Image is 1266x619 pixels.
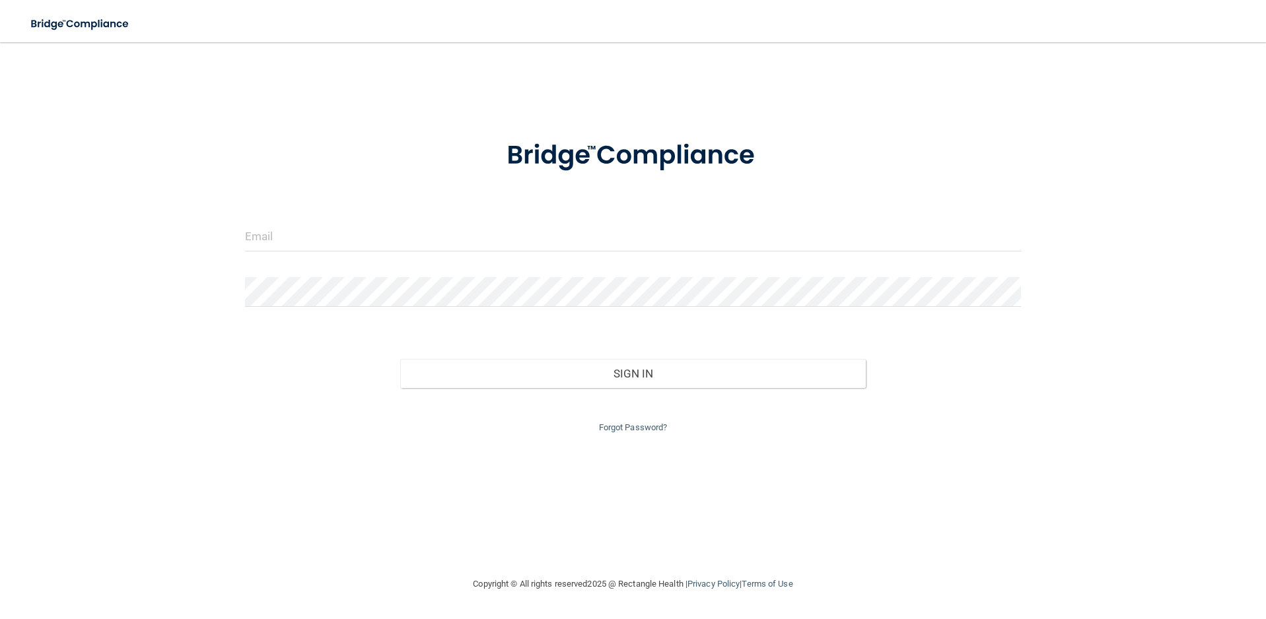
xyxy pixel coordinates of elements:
[599,422,668,432] a: Forgot Password?
[742,579,792,589] a: Terms of Use
[20,11,141,38] img: bridge_compliance_login_screen.278c3ca4.svg
[479,121,787,190] img: bridge_compliance_login_screen.278c3ca4.svg
[245,222,1022,251] input: Email
[400,359,866,388] button: Sign In
[687,579,740,589] a: Privacy Policy
[392,563,874,605] div: Copyright © All rights reserved 2025 @ Rectangle Health | |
